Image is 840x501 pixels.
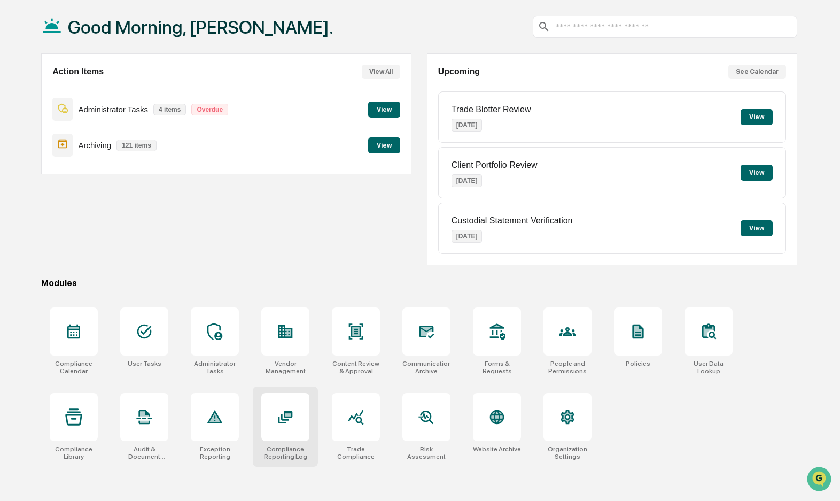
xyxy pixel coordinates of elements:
p: 4 items [153,104,186,115]
a: View [368,104,400,114]
button: Start new chat [182,85,195,98]
h2: Upcoming [438,67,480,76]
p: Custodial Statement Verification [452,216,573,226]
div: Content Review & Approval [332,360,380,375]
div: Risk Assessment [402,445,450,460]
p: [DATE] [452,230,483,243]
div: People and Permissions [543,360,592,375]
div: Communications Archive [402,360,450,375]
span: Preclearance [21,135,69,145]
button: View [368,102,400,118]
div: 🔎 [11,156,19,165]
div: Start new chat [36,82,175,93]
div: Administrator Tasks [191,360,239,375]
p: Trade Blotter Review [452,105,531,114]
div: Exception Reporting [191,445,239,460]
div: Forms & Requests [473,360,521,375]
div: Compliance Reporting Log [261,445,309,460]
span: Attestations [88,135,133,145]
img: 1746055101610-c473b297-6a78-478c-a979-82029cc54cd1 [11,82,30,101]
p: Overdue [191,104,228,115]
div: Compliance Calendar [50,360,98,375]
div: Organization Settings [543,445,592,460]
a: 🗄️Attestations [73,130,137,150]
a: Powered byPylon [75,181,129,189]
div: Audit & Document Logs [120,445,168,460]
span: Data Lookup [21,155,67,166]
div: Vendor Management [261,360,309,375]
p: Administrator Tasks [78,105,148,114]
a: View [368,140,400,150]
p: Client Portfolio Review [452,160,538,170]
a: 🖐️Preclearance [6,130,73,150]
iframe: Open customer support [806,466,835,495]
div: Trade Compliance [332,445,380,460]
div: 🗄️ [77,136,86,144]
div: 🖐️ [11,136,19,144]
div: Modules [41,278,797,288]
p: Archiving [78,141,111,150]
p: [DATE] [452,119,483,132]
button: View [741,165,773,181]
p: [DATE] [452,174,483,187]
span: Pylon [106,181,129,189]
div: User Tasks [128,360,161,367]
div: Policies [626,360,650,367]
h2: Action Items [52,67,104,76]
button: View All [362,65,400,79]
div: User Data Lookup [685,360,733,375]
div: We're available if you need us! [36,93,135,101]
button: See Calendar [728,65,786,79]
button: View [741,109,773,125]
div: Compliance Library [50,445,98,460]
button: View [741,220,773,236]
p: 121 items [116,140,157,151]
a: 🔎Data Lookup [6,151,72,170]
div: Website Archive [473,445,521,453]
p: How can we help? [11,22,195,40]
h1: Good Morning, [PERSON_NAME]. [68,17,333,38]
button: View [368,137,400,153]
